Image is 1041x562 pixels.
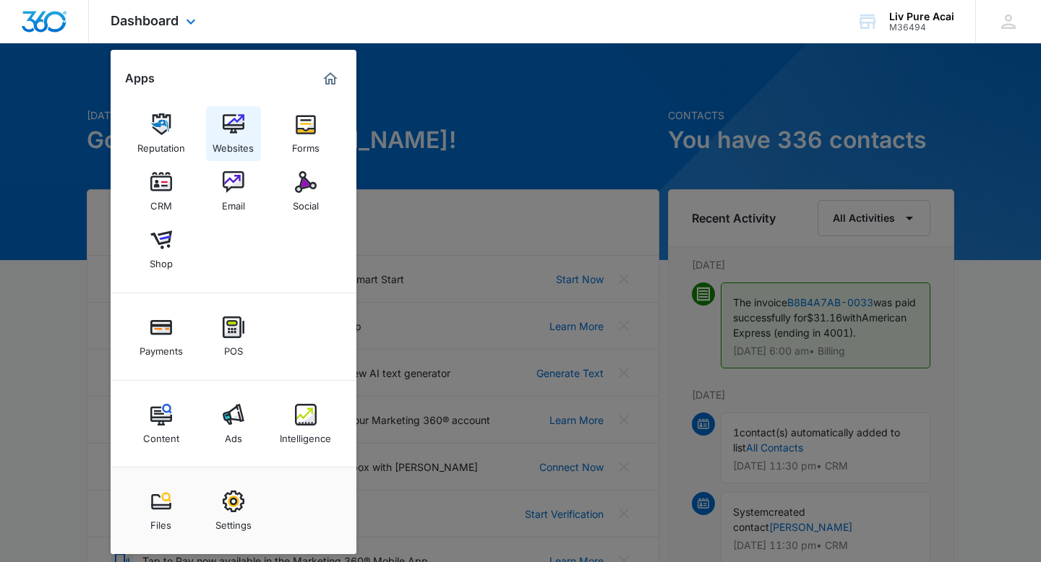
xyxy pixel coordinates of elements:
div: account name [889,11,954,22]
div: CRM [150,193,172,212]
div: Settings [215,512,252,531]
div: account id [889,22,954,33]
div: POS [224,338,243,357]
div: Shop [150,251,173,269]
a: Reputation [134,106,189,161]
div: Payments [140,338,183,357]
a: Ads [206,397,261,451]
a: Content [134,397,189,451]
a: Social [278,164,333,219]
div: Social [293,193,319,212]
a: CRM [134,164,189,219]
h2: Apps [125,72,155,85]
a: Settings [206,483,261,538]
div: Ads [225,425,242,444]
a: Marketing 360® Dashboard [319,67,342,90]
div: Content [143,425,179,444]
a: Payments [134,309,189,364]
div: Websites [213,135,254,154]
a: Forms [278,106,333,161]
div: Files [150,512,171,531]
div: Forms [292,135,320,154]
span: Dashboard [111,13,179,28]
div: Email [222,193,245,212]
a: Email [206,164,261,219]
div: Intelligence [280,425,331,444]
a: POS [206,309,261,364]
a: Intelligence [278,397,333,451]
a: Shop [134,222,189,277]
div: Reputation [137,135,185,154]
a: Files [134,483,189,538]
a: Websites [206,106,261,161]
